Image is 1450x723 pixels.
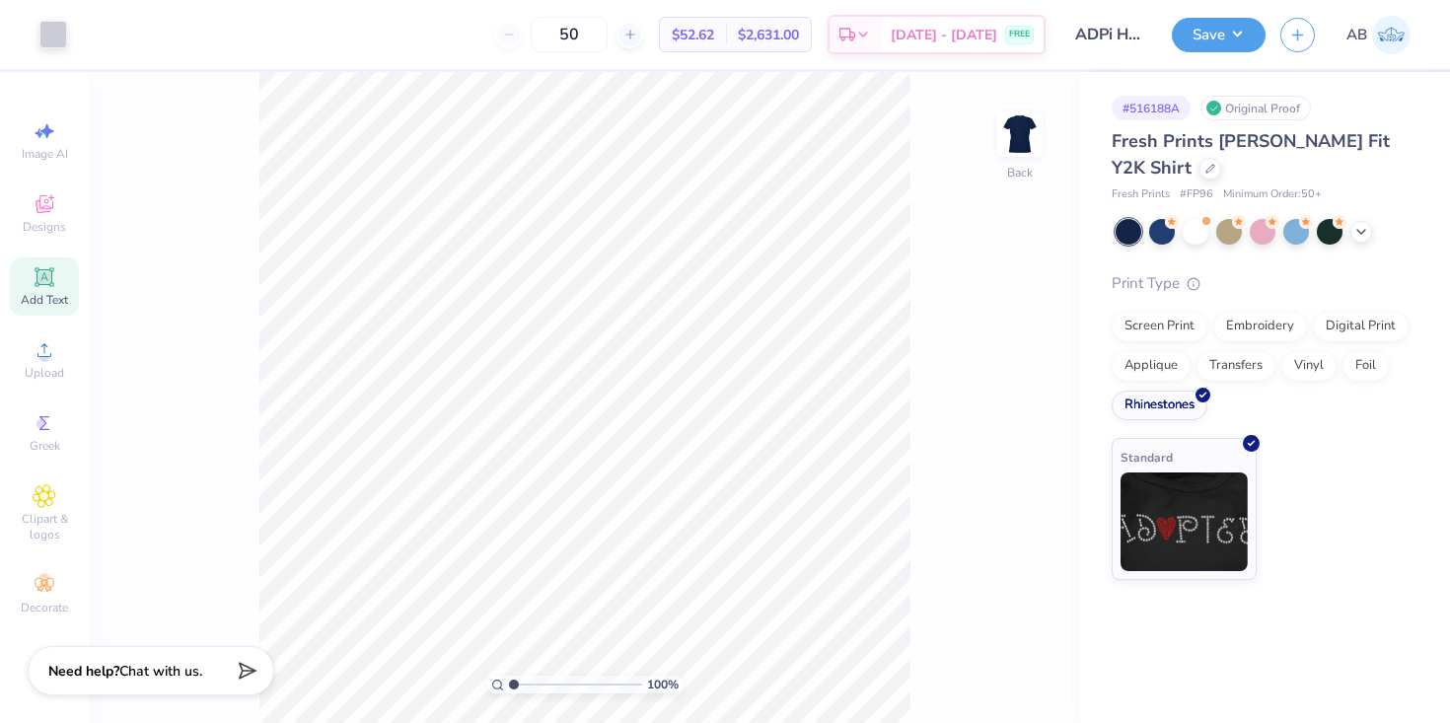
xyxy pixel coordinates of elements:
span: Upload [25,365,64,381]
span: Designs [23,219,66,235]
span: Fresh Prints [PERSON_NAME] Fit Y2K Shirt [1112,129,1390,180]
span: Decorate [21,600,68,615]
strong: Need help? [48,662,119,681]
span: # FP96 [1180,186,1213,203]
span: [DATE] - [DATE] [891,25,997,45]
div: Embroidery [1213,312,1307,341]
div: Vinyl [1281,351,1337,381]
input: Untitled Design [1060,15,1157,54]
span: AB [1346,24,1367,46]
span: $2,631.00 [738,25,799,45]
span: Chat with us. [119,662,202,681]
img: Amelie Bullen [1372,16,1411,54]
div: # 516188A [1112,96,1191,120]
span: Minimum Order: 50 + [1223,186,1322,203]
div: Digital Print [1313,312,1409,341]
a: AB [1346,16,1411,54]
span: Clipart & logos [10,511,79,542]
span: Image AI [22,146,68,162]
div: Original Proof [1200,96,1311,120]
img: Back [1000,114,1040,154]
div: Applique [1112,351,1191,381]
span: Add Text [21,292,68,308]
span: Standard [1121,447,1173,468]
input: – – [531,17,608,52]
div: Screen Print [1112,312,1207,341]
div: Transfers [1196,351,1275,381]
span: $52.62 [672,25,714,45]
div: Rhinestones [1112,391,1207,420]
img: Standard [1121,472,1248,571]
button: Save [1172,18,1266,52]
span: FREE [1009,28,1030,41]
span: Greek [30,438,60,454]
div: Back [1007,164,1033,181]
span: Fresh Prints [1112,186,1170,203]
span: 100 % [647,676,679,693]
div: Print Type [1112,272,1411,295]
div: Foil [1342,351,1389,381]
